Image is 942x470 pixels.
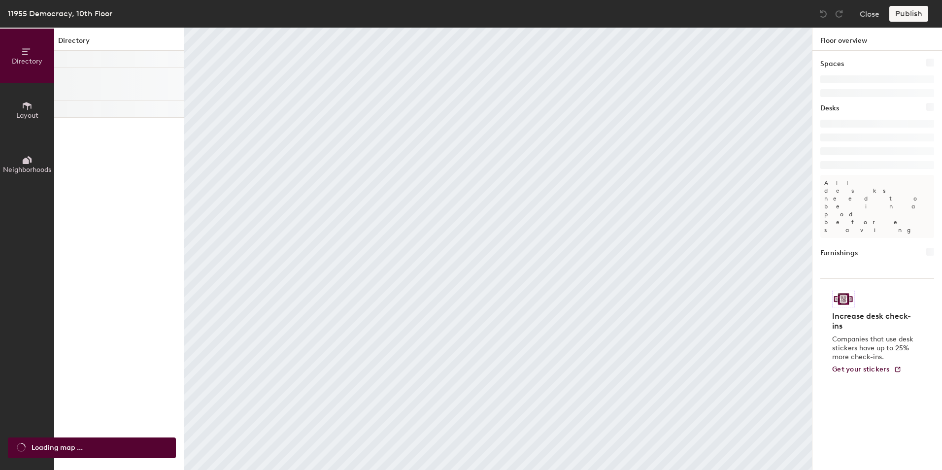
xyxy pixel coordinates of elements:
[820,248,858,259] h1: Furnishings
[832,311,916,331] h4: Increase desk check-ins
[12,57,42,66] span: Directory
[832,335,916,362] p: Companies that use desk stickers have up to 25% more check-ins.
[8,7,112,20] div: 11955 Democracy, 10th Floor
[818,9,828,19] img: Undo
[832,366,902,374] a: Get your stickers
[16,111,38,120] span: Layout
[820,175,934,238] p: All desks need to be in a pod before saving
[54,35,184,51] h1: Directory
[860,6,879,22] button: Close
[820,59,844,69] h1: Spaces
[812,28,942,51] h1: Floor overview
[32,442,83,453] span: Loading map ...
[832,291,855,307] img: Sticker logo
[820,103,839,114] h1: Desks
[184,28,812,470] canvas: Map
[3,166,51,174] span: Neighborhoods
[834,9,844,19] img: Redo
[832,365,890,373] span: Get your stickers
